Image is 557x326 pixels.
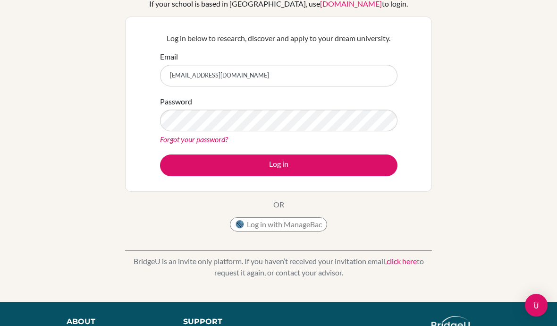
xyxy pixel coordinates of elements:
[160,154,397,176] button: Log in
[230,217,327,232] button: Log in with ManageBac
[160,135,228,144] a: Forgot your password?
[160,33,397,44] p: Log in below to research, discover and apply to your dream university.
[273,199,284,210] p: OR
[125,256,432,278] p: BridgeU is an invite only platform. If you haven’t received your invitation email, to request it ...
[525,294,548,317] div: Open Intercom Messenger
[160,51,178,62] label: Email
[160,96,192,107] label: Password
[387,257,417,266] a: click here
